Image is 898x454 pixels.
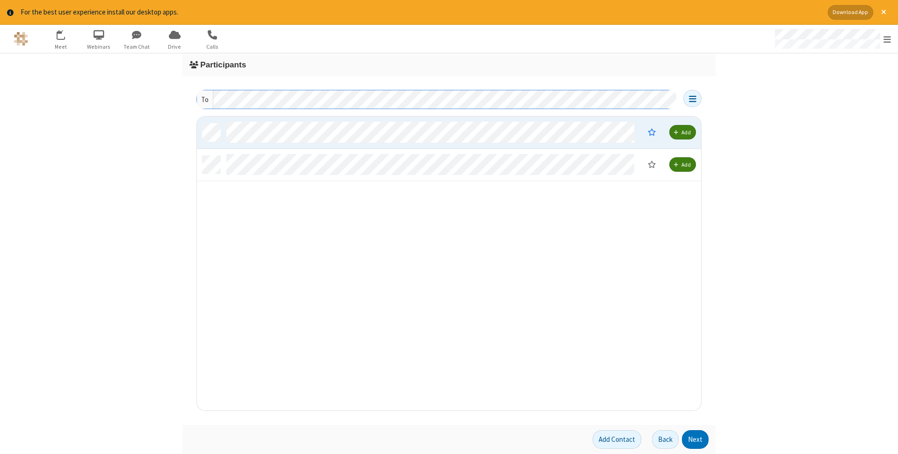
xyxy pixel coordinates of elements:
[682,430,709,449] button: Next
[14,32,28,46] img: QA Selenium DO NOT DELETE OR CHANGE
[876,5,891,20] button: Close alert
[681,161,691,168] span: Add
[195,43,230,51] span: Calls
[681,129,691,136] span: Add
[669,157,696,172] button: Add
[157,43,192,51] span: Drive
[81,43,116,51] span: Webinars
[669,125,696,139] button: Add
[641,124,662,140] button: Moderator
[43,43,79,51] span: Meet
[62,30,70,37] div: 12
[197,90,213,109] div: To
[683,90,702,107] button: Open menu
[828,5,873,20] button: Download App
[189,60,709,69] h3: Participants
[119,43,154,51] span: Team Chat
[3,25,38,53] button: Logo
[652,430,679,449] button: Back
[21,7,821,18] div: For the best user experience install our desktop apps.
[599,435,635,444] span: Add Contact
[197,117,702,411] div: grid
[641,157,662,173] button: Moderator
[593,430,641,449] button: Add Contact
[766,25,898,53] div: Open menu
